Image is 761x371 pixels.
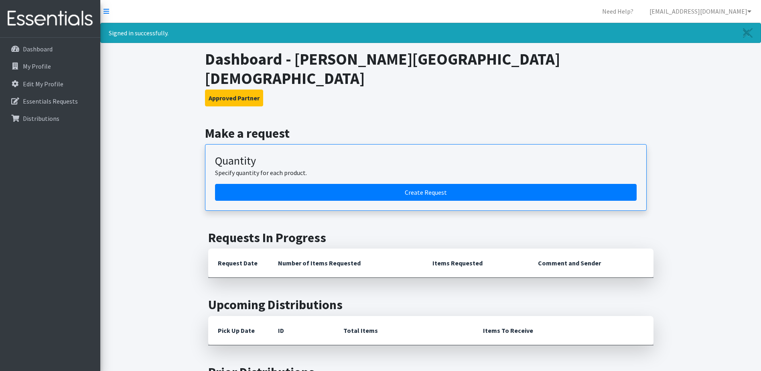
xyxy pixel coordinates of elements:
a: Essentials Requests [3,93,97,109]
h2: Upcoming Distributions [208,297,653,312]
p: My Profile [23,62,51,70]
h3: Quantity [215,154,637,168]
p: Dashboard [23,45,53,53]
button: Approved Partner [205,90,263,106]
p: Specify quantity for each product. [215,168,637,177]
a: Distributions [3,110,97,126]
p: Distributions [23,114,59,122]
th: ID [268,316,334,345]
a: Edit My Profile [3,76,97,92]
h1: Dashboard - [PERSON_NAME][GEOGRAPHIC_DATA][DEMOGRAPHIC_DATA] [205,49,656,88]
th: Request Date [208,249,268,278]
a: My Profile [3,58,97,74]
a: Create a request by quantity [215,184,637,201]
img: HumanEssentials [3,5,97,32]
h2: Make a request [205,126,656,141]
th: Pick Up Date [208,316,268,345]
th: Number of Items Requested [268,249,423,278]
th: Total Items [334,316,473,345]
p: Edit My Profile [23,80,63,88]
th: Items To Receive [473,316,653,345]
th: Items Requested [423,249,528,278]
a: [EMAIL_ADDRESS][DOMAIN_NAME] [643,3,758,19]
h2: Requests In Progress [208,230,653,245]
div: Signed in successfully. [100,23,761,43]
p: Essentials Requests [23,97,78,105]
a: Dashboard [3,41,97,57]
a: Need Help? [596,3,640,19]
a: Close [735,23,761,43]
th: Comment and Sender [528,249,653,278]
